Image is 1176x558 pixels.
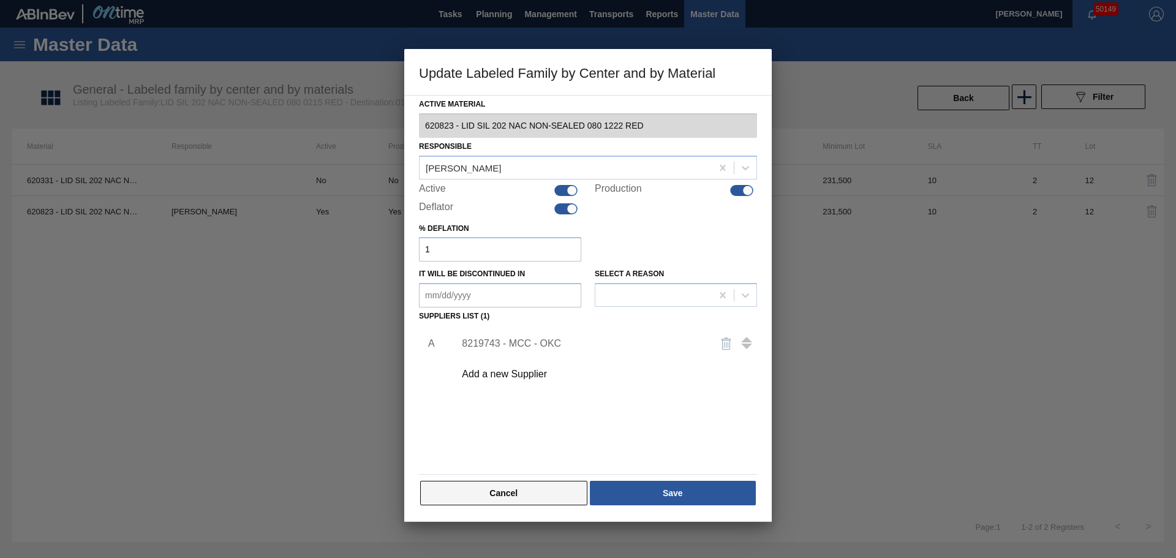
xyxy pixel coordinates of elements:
[419,202,453,216] label: Deflator
[419,270,525,278] label: It will be discontinued in
[419,96,757,113] label: Active Material
[419,142,472,151] label: Responsible
[419,328,438,359] li: A
[590,481,756,505] button: Save
[712,329,741,358] button: delete-icon
[419,283,581,307] input: mm/dd/yyyy
[426,162,501,173] div: [PERSON_NAME]
[595,183,642,198] label: Production
[462,369,702,380] div: Add a new Supplier
[595,270,664,278] label: Select a reason
[462,338,702,349] div: 8219743 - MCC - OKC
[719,336,734,351] img: delete-icon
[420,481,587,505] button: Cancel
[419,220,581,238] label: % deflation
[419,183,446,198] label: Active
[419,312,489,320] label: Suppliers list (1)
[404,49,772,96] h3: Update Labeled Family by Center and by Material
